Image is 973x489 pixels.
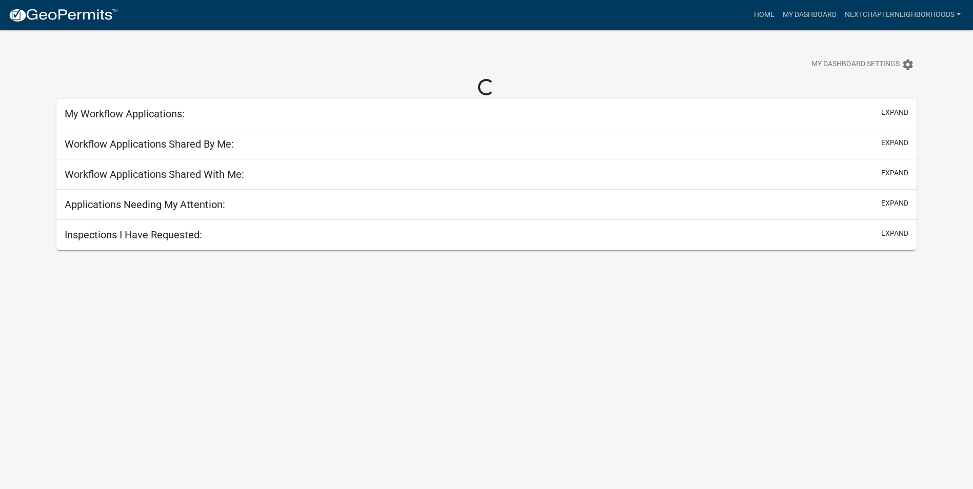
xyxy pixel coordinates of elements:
[65,168,244,180] h5: Workflow Applications Shared With Me:
[841,5,965,25] a: Nextchapterneighborhoods
[902,58,914,71] i: settings
[881,198,908,209] button: expand
[803,54,922,74] button: My Dashboard Settingssettings
[65,229,202,241] h5: Inspections I Have Requested:
[881,228,908,239] button: expand
[779,5,841,25] a: My Dashboard
[65,138,234,150] h5: Workflow Applications Shared By Me:
[65,198,225,211] h5: Applications Needing My Attention:
[65,108,185,120] h5: My Workflow Applications:
[881,168,908,178] button: expand
[881,107,908,118] button: expand
[750,5,779,25] a: Home
[881,137,908,148] button: expand
[811,58,900,71] span: My Dashboard Settings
